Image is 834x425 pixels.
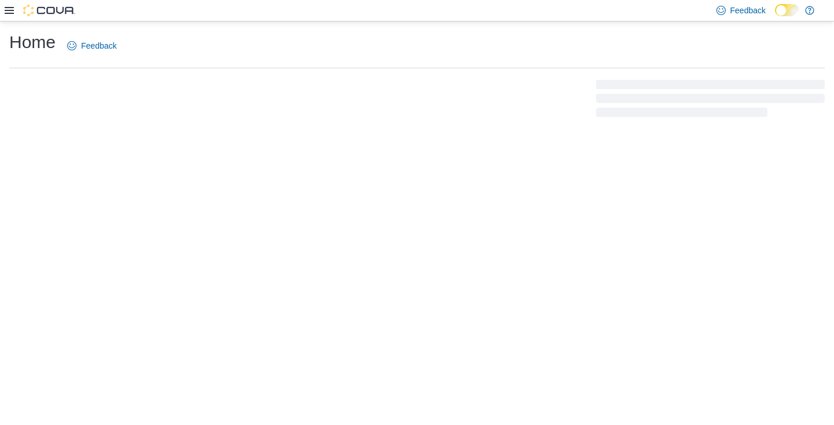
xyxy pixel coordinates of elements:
[596,82,825,119] span: Loading
[9,31,56,54] h1: Home
[81,40,116,52] span: Feedback
[730,5,766,16] span: Feedback
[23,5,75,16] img: Cova
[63,34,121,57] a: Feedback
[775,4,799,16] input: Dark Mode
[775,16,776,17] span: Dark Mode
